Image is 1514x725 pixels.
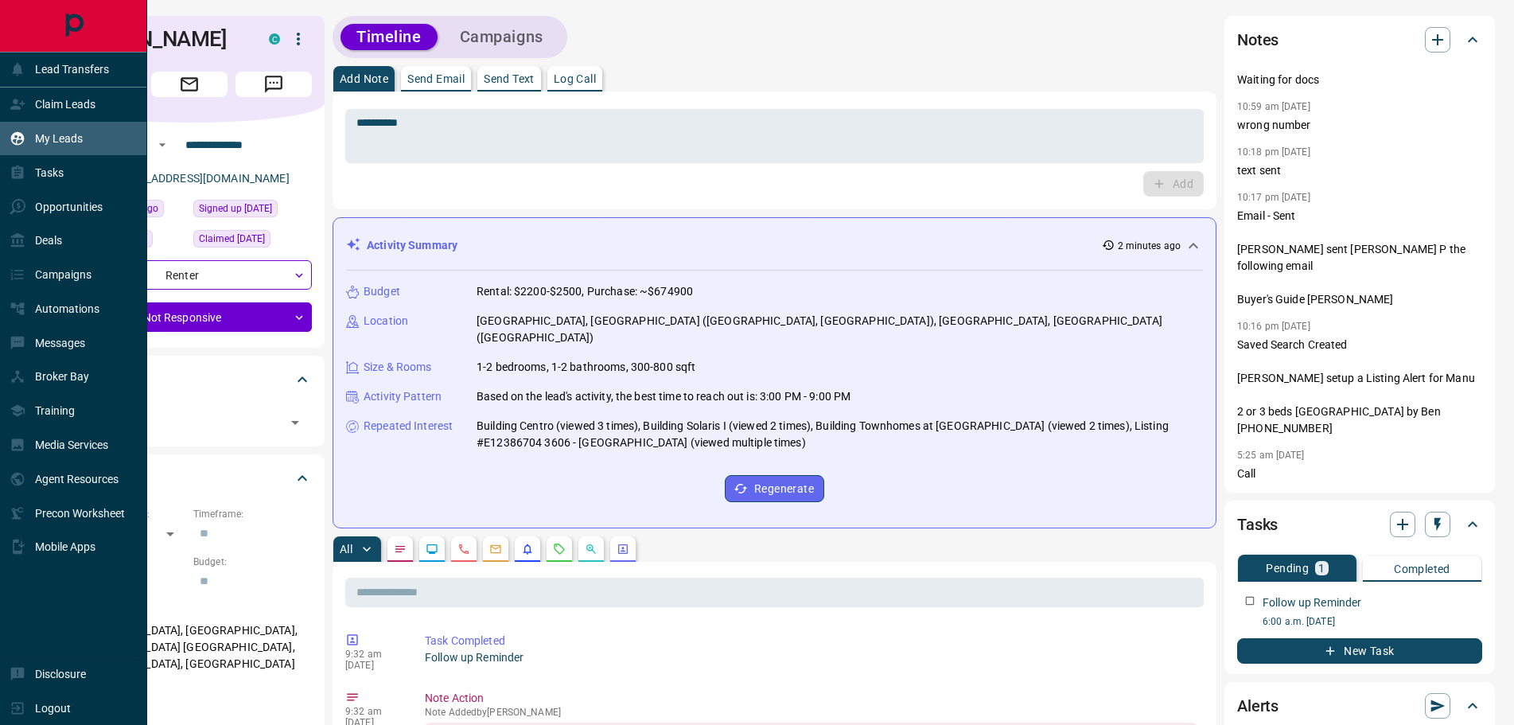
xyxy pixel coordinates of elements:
p: wrong number [1237,117,1482,134]
p: Budget [364,283,400,300]
p: Email - Sent [PERSON_NAME] sent [PERSON_NAME] P the following email Buyer's Guide [PERSON_NAME] [1237,208,1482,308]
div: Criteria [67,459,312,497]
p: 10:59 am [DATE] [1237,101,1310,112]
div: Sun Jun 30 2024 [193,200,312,222]
button: Timeline [341,24,438,50]
div: Tasks [1237,505,1482,544]
a: [EMAIL_ADDRESS][DOMAIN_NAME] [110,172,290,185]
div: condos.ca [269,33,280,45]
p: Activity Summary [367,237,457,254]
p: 10:18 pm [DATE] [1237,146,1310,158]
div: Renter [67,260,312,290]
span: Email [151,72,228,97]
p: Note Action [425,690,1197,707]
p: [GEOGRAPHIC_DATA], [GEOGRAPHIC_DATA] ([GEOGRAPHIC_DATA], [GEOGRAPHIC_DATA]), [GEOGRAPHIC_DATA], [... [477,313,1203,346]
p: Saved Search Created [PERSON_NAME] setup a Listing Alert for Manu 2 or 3 beds [GEOGRAPHIC_DATA] b... [1237,337,1482,437]
p: Repeated Interest [364,418,453,435]
p: Follow up Reminder [425,649,1197,666]
p: Send Email [407,73,465,84]
h2: Alerts [1237,693,1279,719]
p: Waiting for docs [1237,72,1482,88]
p: Based on the lead's activity, the best time to reach out is: 3:00 PM - 9:00 PM [477,388,850,405]
p: Call [1237,466,1482,482]
svg: Lead Browsing Activity [426,543,438,555]
div: Tags [67,361,312,399]
p: Timeframe: [193,507,312,521]
span: Message [235,72,312,97]
button: Open [284,411,306,434]
p: Rental: $2200-$2500, Purchase: ~$674900 [477,283,693,300]
p: Send Text [484,73,535,84]
span: Signed up [DATE] [199,201,272,216]
p: 1-2 bedrooms, 1-2 bathrooms, 300-800 sqft [477,359,695,376]
div: Not Responsive [67,302,312,332]
p: Log Call [554,73,596,84]
div: Mon Jul 01 2024 [193,230,312,252]
div: Alerts [1237,687,1482,725]
button: New Task [1237,638,1482,664]
p: 5:25 am [DATE] [1237,450,1305,461]
div: Activity Summary2 minutes ago [346,231,1203,260]
p: text sent [1237,162,1482,179]
p: Size & Rooms [364,359,432,376]
p: Follow up Reminder [1263,594,1361,611]
svg: Calls [457,543,470,555]
p: 1 [1318,563,1325,574]
svg: Requests [553,543,566,555]
p: 9:32 am [345,706,401,717]
button: Open [153,135,172,154]
div: Notes [1237,21,1482,59]
svg: Listing Alerts [521,543,534,555]
span: Claimed [DATE] [199,231,265,247]
svg: Notes [394,543,407,555]
p: 10:17 pm [DATE] [1237,192,1310,203]
p: 9:32 am [345,649,401,660]
p: All [340,544,352,555]
svg: Emails [489,543,502,555]
p: 2 minutes ago [1118,239,1181,253]
p: [DATE] [345,660,401,671]
h2: Tasks [1237,512,1278,537]
svg: Agent Actions [617,543,629,555]
p: Building Centro (viewed 3 times), Building Solaris I (viewed 2 times), Building Townhomes at [GEO... [477,418,1203,451]
p: Activity Pattern [364,388,442,405]
h2: Notes [1237,27,1279,53]
p: [GEOGRAPHIC_DATA], [GEOGRAPHIC_DATA], [GEOGRAPHIC_DATA] [GEOGRAPHIC_DATA], [GEOGRAPHIC_DATA], [GE... [67,618,312,677]
button: Regenerate [725,475,824,502]
button: Campaigns [444,24,559,50]
p: 10:16 pm [DATE] [1237,321,1310,332]
p: Completed [1394,563,1450,575]
p: Location [364,313,408,329]
p: Task Completed [425,633,1197,649]
p: 6:00 a.m. [DATE] [1263,614,1482,629]
p: Add Note [340,73,388,84]
h1: [PERSON_NAME] [67,26,245,52]
p: Note Added by [PERSON_NAME] [425,707,1197,718]
p: Pending [1266,563,1309,574]
p: Areas Searched: [67,603,312,618]
svg: Opportunities [585,543,597,555]
p: Motivation: [67,685,312,700]
p: Budget: [193,555,312,569]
